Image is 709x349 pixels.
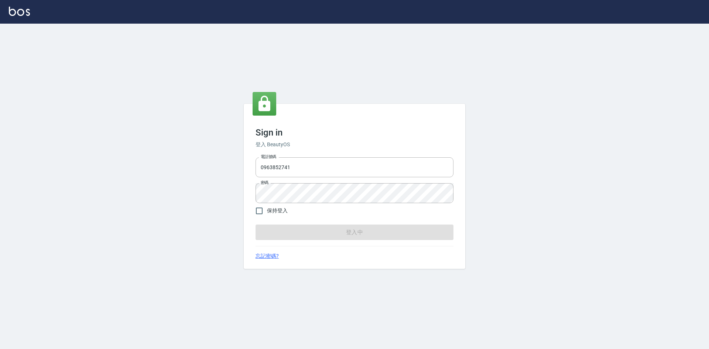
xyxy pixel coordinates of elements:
a: 忘記密碼? [256,252,279,260]
label: 密碼 [261,180,268,185]
h3: Sign in [256,127,453,138]
label: 電話號碼 [261,154,276,160]
img: Logo [9,7,30,16]
h6: 登入 BeautyOS [256,141,453,148]
span: 保持登入 [267,207,288,215]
